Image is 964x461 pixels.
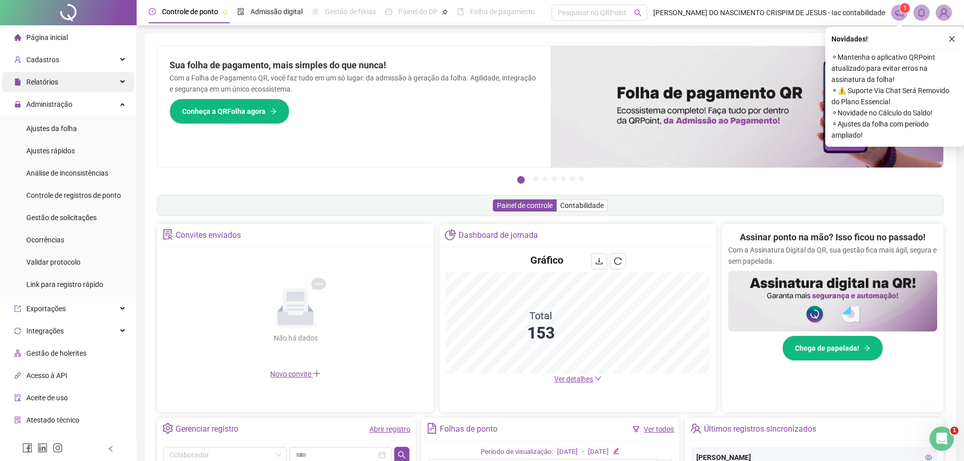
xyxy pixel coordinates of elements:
[162,229,173,240] span: solution
[831,118,958,141] span: ⚬ Ajustes da folha com período ampliado!
[312,8,319,15] span: sun
[170,72,538,95] p: Com a Folha de Pagamento QR, você faz tudo em um só lugar: da admissão à geração da folha. Agilid...
[26,371,67,380] span: Acesso à API
[176,227,241,244] div: Convites enviados
[26,349,87,357] span: Gestão de holerites
[530,253,563,267] h4: Gráfico
[458,227,538,244] div: Dashboard de jornada
[557,447,578,457] div: [DATE]
[162,8,218,16] span: Controle de ponto
[14,327,21,334] span: sync
[26,327,64,335] span: Integrações
[614,257,622,265] span: reload
[26,169,108,177] span: Análise de inconsistências
[470,8,535,16] span: Folha de pagamento
[14,101,21,108] span: lock
[595,257,603,265] span: download
[613,448,619,454] span: edit
[560,201,604,209] span: Contabilidade
[270,108,277,115] span: arrow-right
[369,425,410,433] a: Abrir registro
[182,106,266,117] span: Conheça a QRFolha agora
[26,280,103,288] span: Link para registro rápido
[551,46,944,167] img: banner%2F8d14a306-6205-4263-8e5b-06e9a85ad873.png
[930,427,954,451] iframe: Intercom live chat
[588,447,609,457] div: [DATE]
[561,176,566,181] button: 5
[427,423,437,434] span: file-text
[325,8,376,16] span: Gestão de férias
[26,305,66,313] span: Exportações
[704,421,816,438] div: Últimos registros sincronizados
[936,5,951,20] img: 84356
[690,423,701,434] span: team
[162,423,173,434] span: setting
[14,372,21,379] span: api
[149,8,156,15] span: clock-circle
[552,176,557,181] button: 4
[925,454,932,461] span: eye
[14,34,21,41] span: home
[26,100,72,108] span: Administração
[542,176,548,181] button: 3
[728,244,937,267] p: Com a Assinatura Digital da QR, sua gestão fica mais ágil, segura e sem papelada.
[831,85,958,107] span: ⚬ ⚠️ Suporte Via Chat Será Removido do Plano Essencial
[26,394,68,402] span: Aceite de uso
[222,9,228,15] span: pushpin
[831,33,868,45] span: Novidades !
[740,230,926,244] h2: Assinar ponto na mão? Isso ficou no passado!
[398,8,438,16] span: Painel do DP
[831,52,958,85] span: ⚬ Mantenha o aplicativo QRPoint atualizado para evitar erros na assinatura da folha!
[26,258,80,266] span: Validar protocolo
[457,8,464,15] span: book
[440,421,497,438] div: Folhas de ponto
[237,8,244,15] span: file-done
[570,176,575,181] button: 6
[170,58,538,72] h2: Sua folha de pagamento, mais simples do que nunca!
[831,107,958,118] span: ⚬ Novidade no Cálculo do Saldo!
[176,421,238,438] div: Gerenciar registro
[948,35,955,43] span: close
[481,447,553,457] div: Período de visualização:
[14,416,21,424] span: solution
[170,99,289,124] button: Conheça a QRFolha agora
[445,229,455,240] span: pie-chart
[26,214,97,222] span: Gestão de solicitações
[26,191,121,199] span: Controle de registros de ponto
[26,56,59,64] span: Cadastros
[903,5,907,12] span: 1
[950,427,958,435] span: 1
[26,416,79,424] span: Atestado técnico
[653,7,885,18] span: [PERSON_NAME] DO NASCIMENTO CRISPIM DE JESUS - Iac contabilidade
[313,369,321,378] span: plus
[554,375,593,383] span: Ver detalhes
[795,343,859,354] span: Chega de papelada!
[579,176,584,181] button: 7
[26,124,77,133] span: Ajustes da folha
[398,451,406,459] span: search
[517,176,525,184] button: 1
[442,9,448,15] span: pushpin
[863,345,870,352] span: arrow-right
[270,370,321,378] span: Novo convite
[14,56,21,63] span: user-add
[26,33,68,41] span: Página inicial
[497,201,553,209] span: Painel de controle
[14,305,21,312] span: export
[26,236,64,244] span: Ocorrências
[595,375,602,382] span: down
[533,176,538,181] button: 2
[634,9,642,17] span: search
[14,78,21,86] span: file
[633,426,640,433] span: filter
[385,8,392,15] span: dashboard
[554,375,602,383] a: Ver detalhes down
[37,443,48,453] span: linkedin
[249,332,342,344] div: Não há dados
[900,3,910,13] sup: 1
[582,447,584,457] div: -
[53,443,63,453] span: instagram
[250,8,303,16] span: Admissão digital
[782,336,883,361] button: Chega de papelada!
[107,445,114,452] span: left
